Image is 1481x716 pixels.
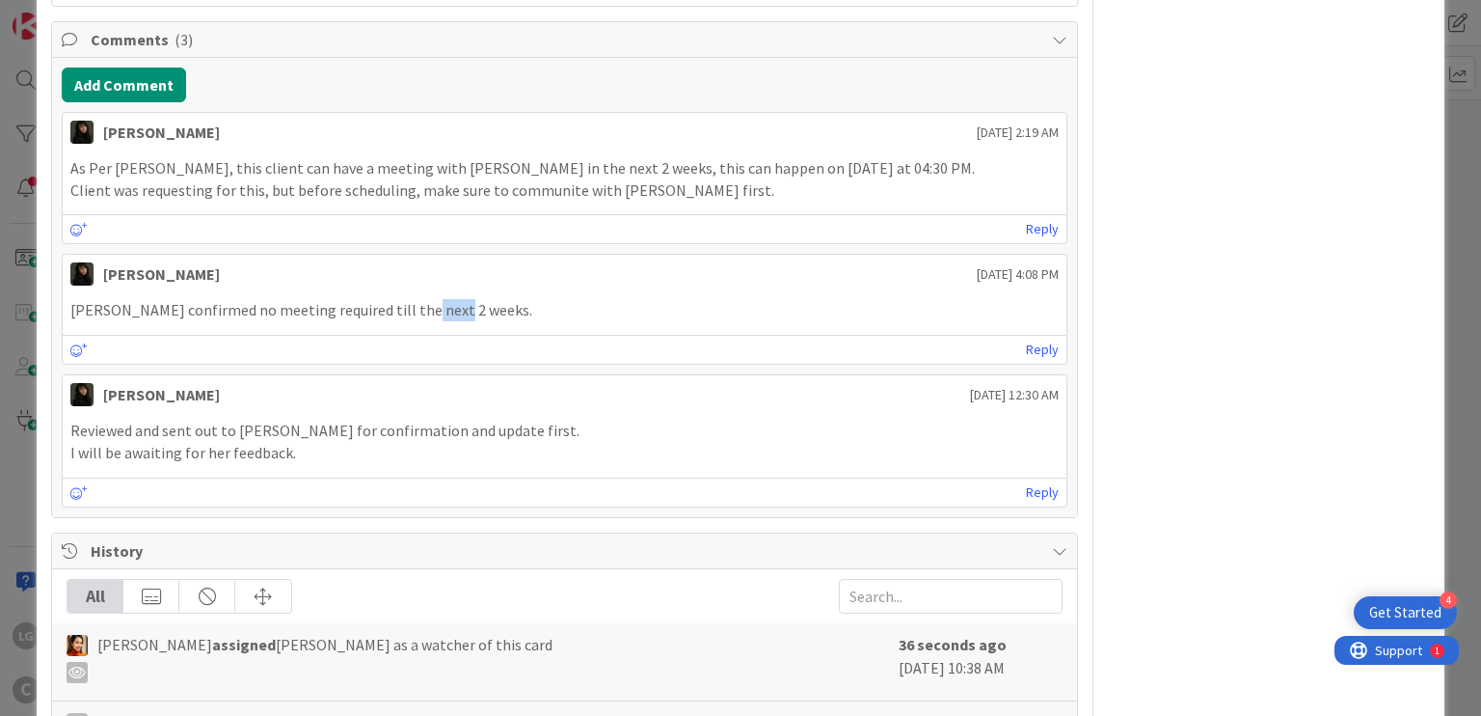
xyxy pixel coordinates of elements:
span: [DATE] 2:19 AM [977,123,1059,143]
span: History [91,539,1041,563]
div: Get Started [1369,603,1441,622]
img: PM [67,635,88,656]
div: [PERSON_NAME] [103,262,220,286]
p: Reviewed and sent out to [PERSON_NAME] for confirmation and update first. [70,420,1058,442]
p: Client was requesting for this, but before scheduling, make sure to communite with [PERSON_NAME] ... [70,179,1058,202]
span: Comments [91,28,1041,51]
b: assigned [212,635,276,654]
a: Reply [1026,338,1059,362]
div: [PERSON_NAME] [103,121,220,144]
img: ES [70,121,94,144]
a: Reply [1026,481,1059,505]
div: [PERSON_NAME] [103,383,220,406]
div: All [67,580,123,613]
span: ( 3 ) [175,30,193,49]
div: Open Get Started checklist, remaining modules: 4 [1354,596,1457,629]
button: Add Comment [62,68,186,102]
img: ES [70,262,94,286]
div: 1 [100,8,105,23]
p: I will be awaiting for her feedback. [70,442,1058,464]
span: [PERSON_NAME] [PERSON_NAME] as a watcher of this card [97,633,552,683]
span: [DATE] 4:08 PM [977,264,1059,285]
span: [DATE] 12:30 AM [970,385,1059,405]
div: 4 [1440,592,1457,609]
span: Support [40,3,88,26]
div: [DATE] 10:38 AM [899,633,1063,691]
img: ES [70,383,94,406]
input: Search... [839,579,1063,614]
b: 36 seconds ago [899,635,1007,654]
a: Reply [1026,217,1059,241]
p: As Per [PERSON_NAME], this client can have a meeting with [PERSON_NAME] in the next 2 weeks, this... [70,157,1058,179]
p: [PERSON_NAME] confirmed no meeting required till the next 2 weeks. [70,299,1058,321]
